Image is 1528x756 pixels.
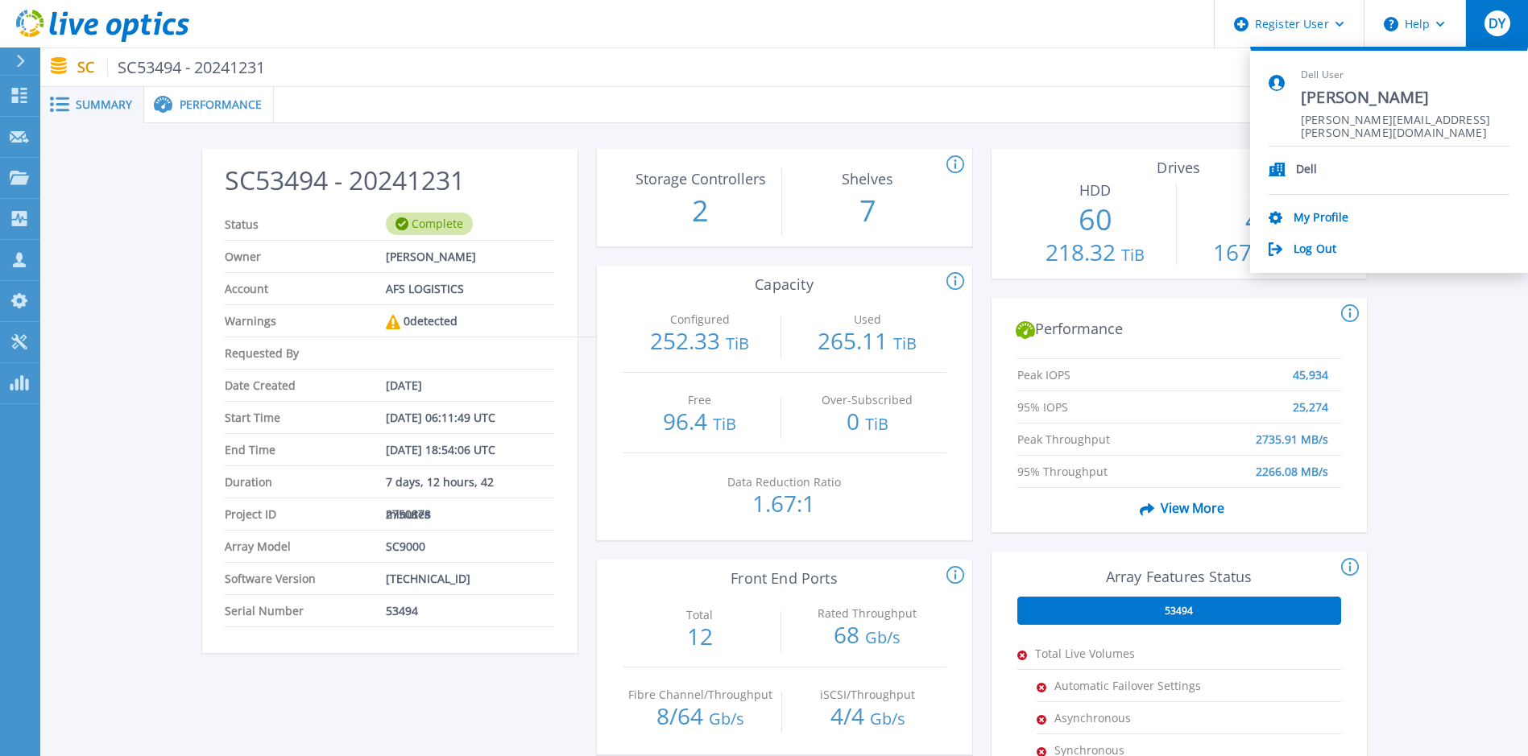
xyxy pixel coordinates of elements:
span: Performance [180,99,262,110]
span: Peak IOPS [1017,359,1181,374]
span: 2735.91 MB/s [1256,423,1328,439]
p: 4 / 4 [790,704,946,730]
p: 60 [1017,199,1173,241]
span: Requested By [225,337,386,369]
p: 68 [789,623,945,649]
span: [DATE] 18:54:06 UTC [386,434,495,465]
span: Gb/s [709,708,744,729]
p: Storage Controllers [627,171,774,186]
span: TiB [865,413,888,435]
span: TiB [726,333,749,354]
p: Free [626,395,773,406]
span: [DATE] 06:11:49 UTC [386,402,495,433]
span: Total Live Volumes [1035,638,1196,669]
span: Asynchronous [1054,702,1215,733]
span: Account [225,273,386,304]
span: DY [1489,17,1505,30]
span: SC53494 - 20241231 [107,58,266,76]
p: Over-Subscribed [793,395,941,406]
span: Gb/s [865,626,901,648]
p: 252.33 [623,329,778,355]
span: 53494 [1165,605,1193,618]
p: 12 [623,625,778,647]
span: TiB [713,413,736,435]
span: Array Model [225,531,386,562]
span: Project ID [225,498,386,530]
a: My Profile [1294,211,1348,226]
p: 0 [789,410,945,436]
h2: Performance [1016,320,1342,340]
span: Summary [76,99,132,110]
p: 8 / 64 [623,704,778,730]
span: 2266.08 MB/s [1256,456,1328,471]
span: 2750878 [386,498,431,530]
span: Status [225,209,386,240]
div: 0 detected [386,305,458,337]
p: iSCSI/Throughput [794,689,942,700]
span: AFS LOGISTICS [386,273,464,304]
span: 95% IOPS [1017,391,1181,407]
span: 95% Throughput [1017,456,1181,471]
span: Start Time [225,402,386,433]
span: TiB [893,333,917,354]
span: Date Created [225,370,386,401]
p: 218.32 [1017,241,1173,266]
p: SC [77,58,266,76]
p: Rated Throughput [793,608,941,619]
p: Used [793,314,941,325]
span: 45,934 [1293,359,1328,374]
span: [PERSON_NAME][EMAIL_ADDRESS][PERSON_NAME][DOMAIN_NAME] [1301,114,1509,129]
span: [PERSON_NAME] [1301,87,1509,109]
p: 265.11 [789,329,945,355]
span: TiB [1121,244,1145,266]
span: 53494 [386,595,418,626]
span: Serial Number [225,595,386,626]
p: 96.4 [623,410,778,436]
h2: SC53494 - 20241231 [225,166,553,196]
span: Automatic Failover Settings [1054,670,1215,701]
p: Data Reduction Ratio [710,477,858,488]
p: 7 [790,190,946,232]
span: Gb/s [870,708,905,729]
span: Warnings [225,305,386,337]
div: Complete [386,213,473,235]
span: End Time [225,434,386,465]
span: SC9000 [386,531,425,562]
p: Dell [1296,163,1318,178]
p: 48 [1185,199,1340,241]
span: [TECHNICAL_ID] [386,563,470,594]
h3: Array Features Status [1017,568,1341,585]
p: 2 [623,190,778,232]
span: [PERSON_NAME] [386,241,476,272]
a: Log Out [1294,242,1336,258]
span: View More [1133,493,1224,523]
span: Peak Throughput [1017,423,1181,439]
p: Shelves [794,171,942,186]
h3: HDD [1017,182,1173,199]
span: [DATE] [386,370,422,401]
p: Fibre Channel/Throughput [627,689,774,700]
span: 25,274 [1293,391,1328,407]
span: Duration [225,466,386,498]
span: 7 days, 12 hours, 42 minutes [386,466,541,498]
span: Owner [225,241,386,272]
p: 167.67 [1185,241,1340,266]
p: Total [626,609,773,621]
span: Software Version [225,563,386,594]
p: Configured [626,314,773,325]
span: Dell User [1301,68,1509,82]
p: 1.67:1 [706,492,862,514]
h3: SSD [1185,182,1340,199]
